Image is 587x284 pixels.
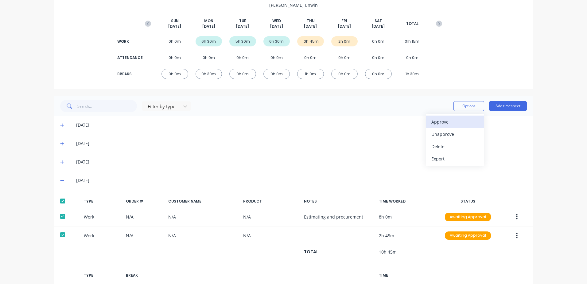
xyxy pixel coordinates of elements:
[375,18,382,24] span: SAT
[331,69,358,79] div: 0h 0m
[304,199,374,204] div: NOTES
[168,24,181,29] span: [DATE]
[406,21,418,26] span: TOTAL
[269,2,318,8] span: [PERSON_NAME] unwin
[270,24,283,29] span: [DATE]
[117,39,142,44] div: WORK
[399,69,426,79] div: 1h 30m
[263,69,290,79] div: 0h 0m
[84,273,121,278] div: TYPE
[76,177,527,184] div: [DATE]
[236,24,249,29] span: [DATE]
[161,69,188,79] div: 0h 0m
[297,36,324,46] div: 10h 45m
[365,36,392,46] div: 0h 0m
[126,273,163,278] div: BREAK
[331,36,358,46] div: 2h 0m
[239,18,246,24] span: TUE
[297,69,324,79] div: 1h 0m
[202,24,215,29] span: [DATE]
[196,53,222,63] div: 0h 0m
[263,36,290,46] div: 6h 30m
[445,231,491,240] div: Awaiting Approval
[229,53,256,63] div: 0h 0m
[379,273,435,278] div: TIME
[297,53,324,63] div: 0h 0m
[399,53,426,63] div: 0h 0m
[304,24,317,29] span: [DATE]
[229,69,256,79] div: 0h 0m
[331,53,358,63] div: 0h 0m
[126,199,163,204] div: ORDER #
[161,53,188,63] div: 0h 0m
[365,53,392,63] div: 0h 0m
[372,24,385,29] span: [DATE]
[84,199,121,204] div: TYPE
[431,154,479,163] div: Export
[76,159,527,165] div: [DATE]
[272,18,281,24] span: WED
[196,69,222,79] div: 0h 30m
[171,18,179,24] span: SUN
[379,199,435,204] div: TIME WORKED
[76,122,527,128] div: [DATE]
[440,199,496,204] div: STATUS
[229,36,256,46] div: 5h 30m
[307,18,314,24] span: THU
[117,71,142,77] div: BREAKS
[338,24,351,29] span: [DATE]
[365,69,392,79] div: 0h 0m
[445,213,491,221] div: Awaiting Approval
[431,117,479,126] div: Approve
[117,55,142,61] div: ATTENDANCE
[431,142,479,151] div: Delete
[243,199,299,204] div: PRODUCT
[161,36,188,46] div: 0h 0m
[399,36,426,46] div: 31h 15m
[196,36,222,46] div: 6h 30m
[77,100,137,112] input: Search...
[263,53,290,63] div: 0h 0m
[168,199,238,204] div: CUSTOMER NAME
[341,18,347,24] span: FRI
[453,101,484,111] button: Options
[76,140,527,147] div: [DATE]
[204,18,213,24] span: MON
[431,130,479,139] div: Unapprove
[489,101,527,111] button: Add timesheet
